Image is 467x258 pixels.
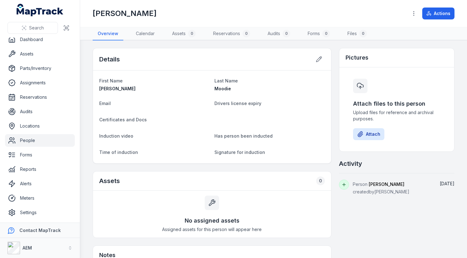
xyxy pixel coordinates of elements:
[99,133,133,139] span: Induction video
[359,30,367,37] div: 0
[316,176,325,185] div: 0
[17,4,64,16] a: MapTrack
[342,27,372,40] a: Files0
[422,8,454,19] button: Actions
[5,134,75,147] a: People
[5,177,75,190] a: Alerts
[440,181,454,186] span: [DATE]
[5,62,75,75] a: Parts/Inventory
[5,48,75,60] a: Assets
[99,86,136,91] span: [PERSON_NAME]
[99,176,120,185] h2: Assets
[214,101,261,106] span: Drivers license expiry
[162,226,262,233] span: Assigned assets for this person will appear here
[214,78,238,83] span: Last Name
[185,216,239,225] h3: No assigned assets
[353,182,409,194] span: Person created by [PERSON_NAME]
[29,25,44,31] span: Search
[5,76,75,89] a: Assignments
[369,182,404,187] span: [PERSON_NAME]
[440,181,454,186] time: 28/08/2025, 10:34:07 am
[346,53,368,62] h3: Pictures
[263,27,295,40] a: Audits0
[188,30,196,37] div: 0
[353,109,440,122] span: Upload files for reference and archival purposes.
[99,117,147,122] span: Certificates and Docs
[208,27,255,40] a: Reservations0
[131,27,160,40] a: Calendar
[167,27,201,40] a: Assets0
[283,30,290,37] div: 0
[353,128,384,140] button: Attach
[5,120,75,132] a: Locations
[214,133,273,139] span: Has person been inducted
[99,150,138,155] span: Time of induction
[339,159,362,168] h2: Activity
[322,30,330,37] div: 0
[5,105,75,118] a: Audits
[5,206,75,219] a: Settings
[99,55,120,64] h2: Details
[5,149,75,161] a: Forms
[5,163,75,176] a: Reports
[353,99,440,108] h3: Attach files to this person
[303,27,335,40] a: Forms0
[214,150,265,155] span: Signature for induction
[5,192,75,204] a: Meters
[5,91,75,103] a: Reservations
[214,86,231,91] span: Moodie
[19,228,61,233] strong: Contact MapTrack
[5,33,75,46] a: Dashboard
[23,245,32,250] strong: AEM
[99,78,123,83] span: First Name
[8,22,58,34] button: Search
[93,27,123,40] a: Overview
[99,101,111,106] span: Email
[243,30,250,37] div: 0
[93,8,157,18] h1: [PERSON_NAME]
